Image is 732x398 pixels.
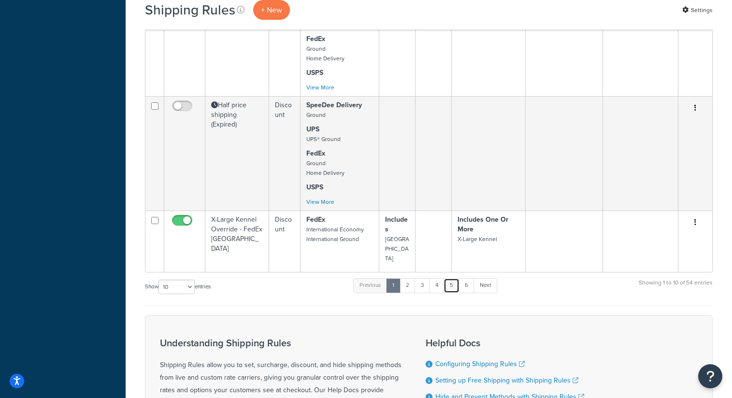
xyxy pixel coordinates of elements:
[435,359,525,369] a: Configuring Shipping Rules
[435,375,578,385] a: Setting up Free Shipping with Shipping Rules
[306,111,326,119] small: Ground
[426,338,584,348] h3: Helpful Docs
[269,211,301,272] td: Discount
[306,135,341,143] small: UPS® Ground
[306,214,325,225] strong: FedEx
[386,278,401,293] a: 1
[400,278,416,293] a: 2
[444,278,459,293] a: 5
[306,159,344,177] small: Ground Home Delivery
[306,100,362,110] strong: SpeeDee Delivery
[385,235,409,263] small: [GEOGRAPHIC_DATA]
[429,278,445,293] a: 4
[698,364,722,388] button: Open Resource Center
[205,96,269,211] td: Half price shipping (Expired)
[306,68,323,78] strong: USPS
[459,278,474,293] a: 6
[353,278,387,293] a: Previous
[415,278,430,293] a: 3
[205,211,269,272] td: X-Large Kennel Override - FedEx [GEOGRAPHIC_DATA]
[306,182,323,192] strong: USPS
[385,214,408,234] strong: Includes
[306,34,325,44] strong: FedEx
[145,0,235,19] h1: Shipping Rules
[158,280,195,294] select: Showentries
[474,278,497,293] a: Next
[160,338,402,348] h3: Understanding Shipping Rules
[306,198,334,206] a: View More
[306,124,319,134] strong: UPS
[306,225,364,243] small: International Economy International Ground
[306,44,344,63] small: Ground Home Delivery
[682,3,713,17] a: Settings
[306,83,334,92] a: View More
[639,277,713,298] div: Showing 1 to 10 of 54 entries
[306,148,325,158] strong: FedEx
[458,214,508,234] strong: Includes One Or More
[145,280,211,294] label: Show entries
[269,96,301,211] td: Discount
[458,235,497,243] small: X-Large Kennel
